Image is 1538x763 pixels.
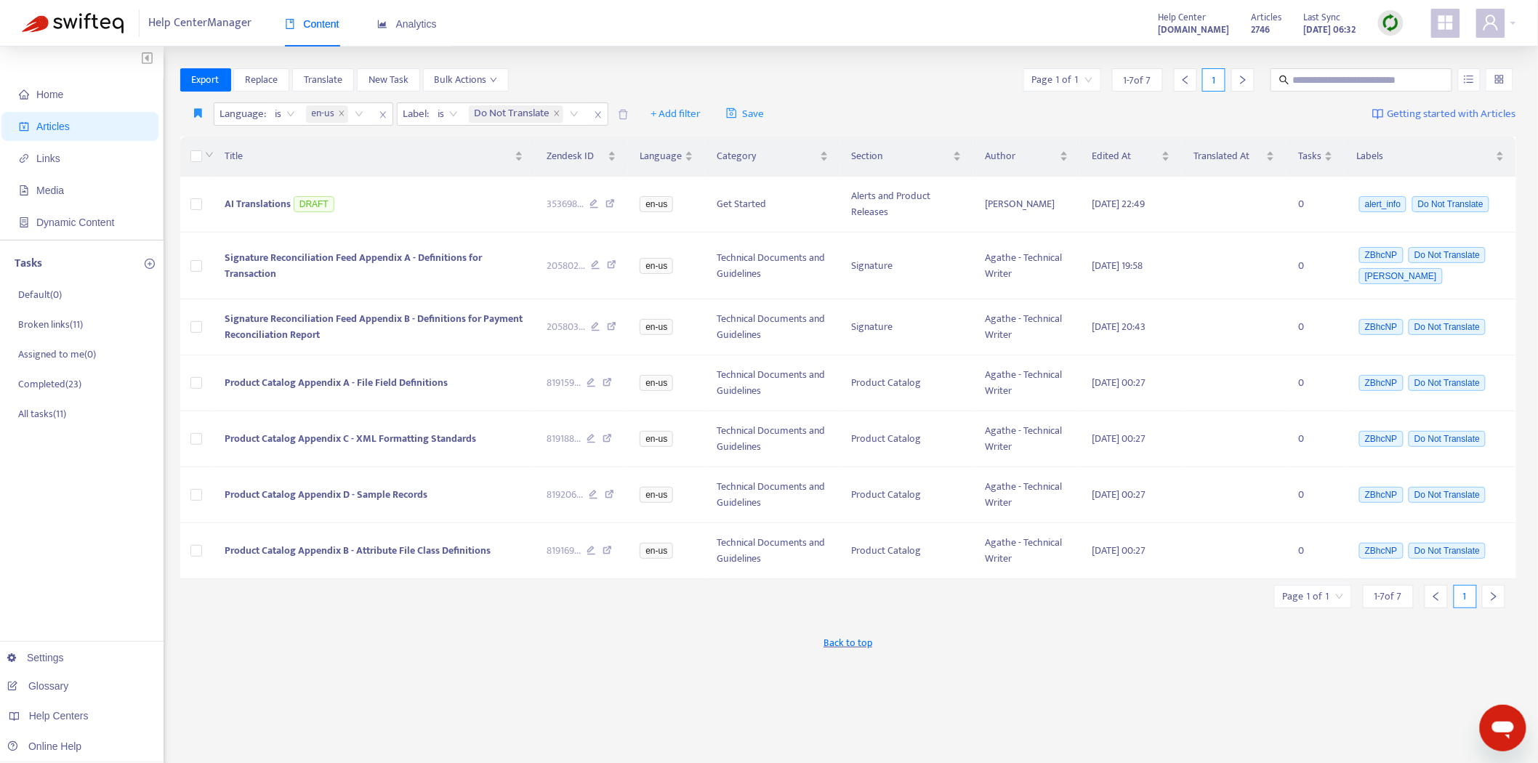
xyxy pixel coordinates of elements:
[398,103,432,125] span: Label :
[1412,196,1489,212] span: Do Not Translate
[840,523,974,579] td: Product Catalog
[1372,108,1384,120] img: image-link
[18,317,83,332] p: Broken links ( 11 )
[1080,137,1182,177] th: Edited At
[1388,106,1516,123] span: Getting started with Articles
[973,523,1080,579] td: Agathe - Technical Writer
[36,217,114,228] span: Dynamic Content
[1409,319,1486,335] span: Do Not Translate
[377,18,437,30] span: Analytics
[1480,705,1526,751] iframe: Button to launch messaging window
[1252,22,1271,38] strong: 2746
[840,355,974,411] td: Product Catalog
[640,543,673,559] span: en-us
[547,148,605,164] span: Zendesk ID
[1409,543,1486,559] span: Do Not Translate
[1287,137,1345,177] th: Tasks
[7,652,64,663] a: Settings
[19,89,29,100] span: home
[18,347,96,362] p: Assigned to me ( 0 )
[225,542,491,559] span: Product Catalog Appendix B - Attribute File Class Definitions
[715,102,776,126] button: saveSave
[19,153,29,163] span: link
[1279,75,1289,85] span: search
[306,105,348,123] span: en-us
[1359,196,1406,212] span: alert_info
[1304,9,1341,25] span: Last Sync
[589,106,608,124] span: close
[640,148,682,164] span: Language
[535,137,629,177] th: Zendesk ID
[1359,268,1443,284] span: [PERSON_NAME]
[840,177,974,233] td: Alerts and Product Releases
[225,486,427,503] span: Product Catalog Appendix D - Sample Records
[374,106,392,124] span: close
[438,103,458,125] span: is
[1359,543,1404,559] span: ZBhcNP
[145,259,155,269] span: plus-circle
[547,258,585,274] span: 205802 ...
[973,467,1080,523] td: Agathe - Technical Writer
[1437,14,1454,31] span: appstore
[338,110,345,118] span: close
[1374,589,1402,604] span: 1 - 7 of 7
[640,487,673,503] span: en-us
[1252,9,1282,25] span: Articles
[640,102,712,126] button: + Add filter
[36,89,63,100] span: Home
[1287,467,1345,523] td: 0
[726,105,765,123] span: Save
[1359,319,1404,335] span: ZBhcNP
[29,710,89,722] span: Help Centers
[18,406,66,421] p: All tasks ( 11 )
[1287,177,1345,233] td: 0
[1182,137,1287,177] th: Translated At
[705,233,840,299] td: Technical Documents and Guidelines
[22,13,124,33] img: Swifteq
[547,543,581,559] span: 819169 ...
[553,110,560,118] span: close
[36,153,60,164] span: Links
[1092,374,1146,391] span: [DATE] 00:27
[1304,22,1356,38] strong: [DATE] 06:32
[1202,68,1225,92] div: 1
[1159,21,1230,38] a: [DOMAIN_NAME]
[705,177,840,233] td: Get Started
[1431,592,1441,602] span: left
[705,411,840,467] td: Technical Documents and Guidelines
[651,105,701,123] span: + Add filter
[1238,75,1248,85] span: right
[1409,375,1486,391] span: Do Not Translate
[357,68,420,92] button: New Task
[1345,137,1516,177] th: Labels
[973,411,1080,467] td: Agathe - Technical Writer
[1092,542,1146,559] span: [DATE] 00:27
[225,310,523,343] span: Signature Reconciliation Feed Appendix B - Definitions for Payment Reconciliation Report
[1193,148,1263,164] span: Translated At
[1287,523,1345,579] td: 0
[973,299,1080,355] td: Agathe - Technical Writer
[377,19,387,29] span: area-chart
[233,68,289,92] button: Replace
[475,105,550,123] span: Do Not Translate
[1409,487,1486,503] span: Do Not Translate
[180,68,231,92] button: Export
[312,105,335,123] span: en-us
[618,109,629,120] span: delete
[1464,74,1474,84] span: unordered-list
[1124,73,1151,88] span: 1 - 7 of 7
[973,177,1080,233] td: [PERSON_NAME]
[1489,592,1499,602] span: right
[225,430,476,447] span: Product Catalog Appendix C - XML Formatting Standards
[1180,75,1191,85] span: left
[705,299,840,355] td: Technical Documents and Guidelines
[214,103,269,125] span: Language :
[640,375,673,391] span: en-us
[15,255,42,272] p: Tasks
[840,467,974,523] td: Product Catalog
[840,233,974,299] td: Signature
[840,299,974,355] td: Signature
[149,9,252,37] span: Help Center Manager
[640,258,673,274] span: en-us
[19,217,29,227] span: container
